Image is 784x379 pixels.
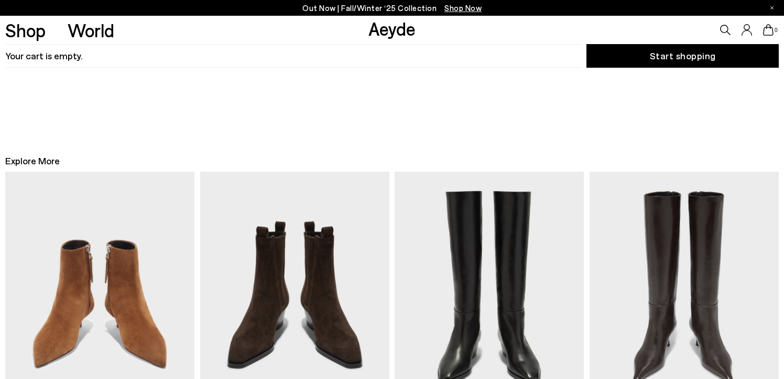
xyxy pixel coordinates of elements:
[68,21,114,39] a: World
[586,44,778,68] a: Start shopping
[763,24,774,36] a: 0
[444,3,482,13] span: Navigate to /collections/new-in
[302,2,482,15] p: Out Now | Fall/Winter ‘25 Collection
[5,21,46,39] a: Shop
[5,44,581,68] h3: Your cart is empty.
[368,17,416,39] a: Aeyde
[774,27,779,33] span: 0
